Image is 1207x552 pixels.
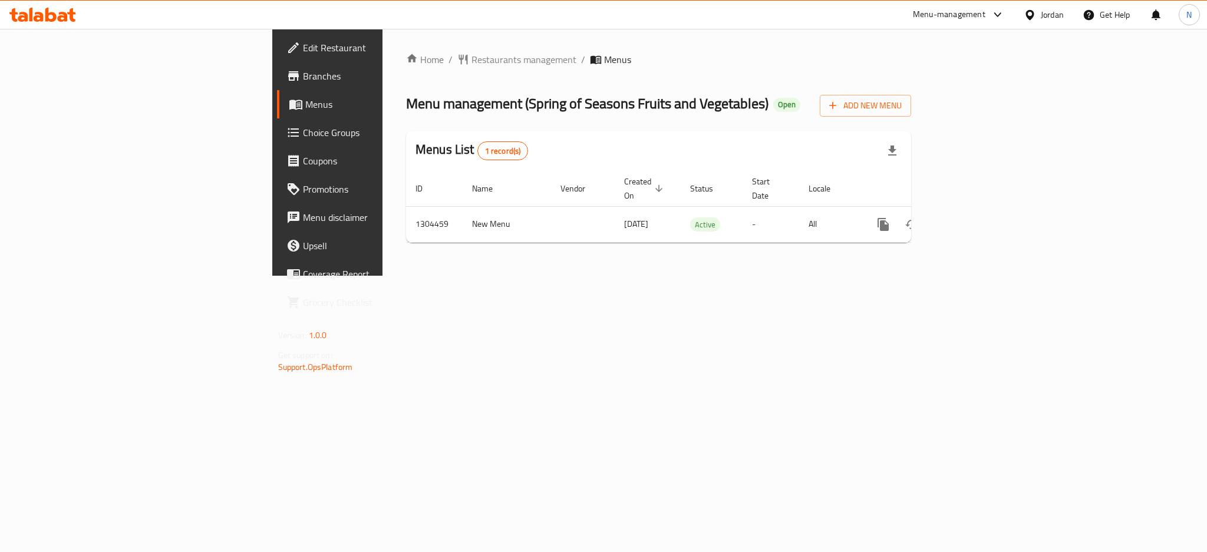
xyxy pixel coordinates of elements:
button: Change Status [898,210,926,239]
div: Total records count [477,141,529,160]
a: Support.OpsPlatform [278,359,353,375]
span: Locale [809,181,846,196]
span: Menus [604,52,631,67]
span: N [1186,8,1192,21]
span: [DATE] [624,216,648,232]
div: Open [773,98,800,112]
td: - [743,206,799,242]
span: Get support on: [278,348,332,363]
span: Version: [278,328,307,343]
span: Start Date [752,174,785,203]
button: more [869,210,898,239]
a: Promotions [277,175,474,203]
span: Promotions [303,182,464,196]
a: Edit Restaurant [277,34,474,62]
button: Add New Menu [820,95,911,117]
nav: breadcrumb [406,52,911,67]
span: 1 record(s) [478,146,528,157]
span: Name [472,181,508,196]
span: Add New Menu [829,98,902,113]
span: Menu management ( Spring of Seasons Fruits and Vegetables ) [406,90,769,117]
span: Coverage Report [303,267,464,281]
span: Status [690,181,728,196]
span: Menu disclaimer [303,210,464,224]
a: Grocery Checklist [277,288,474,316]
div: Jordan [1041,8,1064,21]
table: enhanced table [406,171,992,243]
a: Coverage Report [277,260,474,288]
span: Choice Groups [303,125,464,140]
span: Edit Restaurant [303,41,464,55]
a: Menus [277,90,474,118]
a: Menu disclaimer [277,203,474,232]
span: Grocery Checklist [303,295,464,309]
div: Active [690,217,720,232]
span: Menus [305,97,464,111]
span: Restaurants management [471,52,576,67]
span: Created On [624,174,667,203]
div: Menu-management [913,8,985,22]
span: Open [773,100,800,110]
td: All [799,206,860,242]
a: Upsell [277,232,474,260]
a: Branches [277,62,474,90]
span: Active [690,218,720,232]
span: Vendor [560,181,601,196]
span: Upsell [303,239,464,253]
li: / [581,52,585,67]
a: Coupons [277,147,474,175]
th: Actions [860,171,992,207]
a: Restaurants management [457,52,576,67]
span: Branches [303,69,464,83]
span: Coupons [303,154,464,168]
span: ID [415,181,438,196]
h2: Menus List [415,141,528,160]
div: Export file [878,137,906,165]
td: New Menu [463,206,551,242]
span: 1.0.0 [309,328,327,343]
a: Choice Groups [277,118,474,147]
